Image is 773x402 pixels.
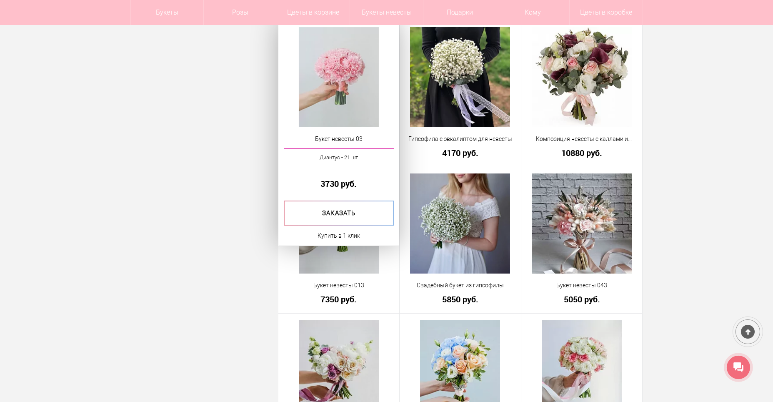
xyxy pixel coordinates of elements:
[284,135,394,143] a: Букет невесты 03
[410,173,510,274] img: Свадебный букет из гипсофилы
[527,281,637,290] a: Букет невесты 043
[405,281,515,290] a: Свадебный букет из гипсофилы
[318,231,360,241] a: Купить в 1 клик
[527,295,637,304] a: 5050 руб.
[405,135,515,143] a: Гипсофила с эвкалиптом для невесты
[299,27,379,127] img: Букет невесты 03
[284,295,394,304] a: 7350 руб.
[532,27,632,127] img: Композиция невесты с каллами и розами
[405,148,515,157] a: 4170 руб.
[527,148,637,157] a: 10880 руб.
[284,148,394,175] a: Диантус - 21 шт
[284,179,394,188] a: 3730 руб.
[405,295,515,304] a: 5850 руб.
[527,135,637,143] a: Композиция невесты с каллами и розами
[532,173,632,274] img: Букет невесты 043
[410,27,510,127] img: Гипсофила с эвкалиптом для невесты
[284,281,394,290] a: Букет невесты 013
